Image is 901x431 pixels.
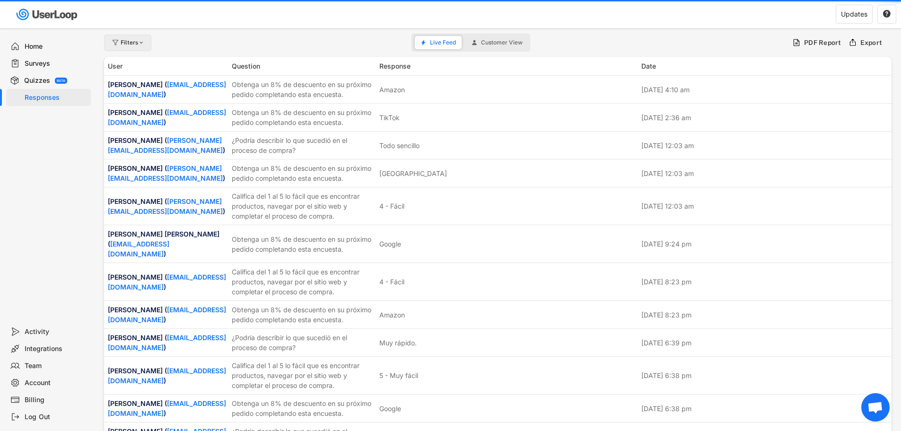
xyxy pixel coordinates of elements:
div: [DATE] 12:03 am [641,168,888,178]
div: Google [379,239,401,249]
div: [DATE] 6:38 pm [641,370,888,380]
div: Califica del 1 al 5 lo fácil que es encontrar productos, navegar por el sitio web y completar el ... [232,191,374,221]
div: ¿Podría describir lo que sucedió en el proceso de compra? [232,333,374,352]
div: [PERSON_NAME] ( ) [108,135,226,155]
div: User [108,61,226,71]
div: Log Out [25,413,87,422]
div: [PERSON_NAME] [PERSON_NAME] ( ) [108,229,226,259]
div: [PERSON_NAME] ( ) [108,163,226,183]
div: Activity [25,327,87,336]
div: Filters [121,40,145,45]
div: 4 - Fácil [379,201,404,211]
div: Califica del 1 al 5 lo fácil que es encontrar productos, navegar por el sitio web y completar el ... [232,267,374,297]
div: Question [232,61,374,71]
div: [DATE] 2:36 am [641,113,888,123]
img: userloop-logo-01.svg [14,5,81,24]
div: [GEOGRAPHIC_DATA] [379,168,447,178]
div: Amazon [379,310,405,320]
div: [DATE] 9:24 pm [641,239,888,249]
a: [EMAIL_ADDRESS][DOMAIN_NAME] [108,273,226,291]
div: Quizzes [24,76,50,85]
div: Obtenga un 8% de descuento en su próximo pedido completando esta encuesta. [232,163,374,183]
a: [EMAIL_ADDRESS][DOMAIN_NAME] [108,108,226,126]
div: Bate-papo aberto [861,393,890,422]
div: [DATE] 12:03 am [641,141,888,150]
div: 4 - Fácil [379,277,404,287]
div: Billing [25,396,87,405]
div: [DATE] 8:23 pm [641,277,888,287]
span: Live Feed [430,40,456,45]
div: Export [860,38,883,47]
a: [EMAIL_ADDRESS][DOMAIN_NAME] [108,399,226,417]
div: Account [25,378,87,387]
div: Responses [25,93,87,102]
div: Team [25,361,87,370]
div: Updates [841,11,867,18]
div: [DATE] 6:39 pm [641,338,888,348]
div: [PERSON_NAME] ( ) [108,333,226,352]
div: Home [25,42,87,51]
a: [EMAIL_ADDRESS][DOMAIN_NAME] [108,80,226,98]
div: [PERSON_NAME] ( ) [108,398,226,418]
div: Obtenga un 8% de descuento en su próximo pedido completando esta encuesta. [232,398,374,418]
div: [DATE] 12:03 am [641,201,888,211]
div: [PERSON_NAME] ( ) [108,196,226,216]
div: [DATE] 8:23 pm [641,310,888,320]
div: 5 - Muy fácil [379,370,418,380]
a: [PERSON_NAME][EMAIL_ADDRESS][DOMAIN_NAME] [108,197,223,215]
div: PDF Report [804,38,841,47]
div: Obtenga un 8% de descuento en su próximo pedido completando esta encuesta. [232,305,374,325]
div: Date [641,61,888,71]
a: [EMAIL_ADDRESS][DOMAIN_NAME] [108,240,169,258]
div: [PERSON_NAME] ( ) [108,366,226,386]
div: TikTok [379,113,400,123]
div: [PERSON_NAME] ( ) [108,107,226,127]
div: Obtenga un 8% de descuento en su próximo pedido completando esta encuesta. [232,107,374,127]
div: [PERSON_NAME] ( ) [108,305,226,325]
text:  [883,9,891,18]
span: Customer View [481,40,523,45]
div: Integrations [25,344,87,353]
div: Google [379,404,401,413]
div: Todo sencillo [379,141,420,150]
div: Califica del 1 al 5 lo fácil que es encontrar productos, navegar por el sitio web y completar el ... [232,361,374,390]
a: [EMAIL_ADDRESS][DOMAIN_NAME] [108,334,226,352]
div: Surveys [25,59,87,68]
div: Obtenga un 8% de descuento en su próximo pedido completando esta encuesta. [232,79,374,99]
div: Obtenga un 8% de descuento en su próximo pedido completando esta encuesta. [232,234,374,254]
div: [PERSON_NAME] ( ) [108,79,226,99]
div: Amazon [379,85,405,95]
div: [PERSON_NAME] ( ) [108,272,226,292]
div: BETA [57,79,65,82]
button: Live Feed [415,36,462,49]
div: [DATE] 4:10 am [641,85,888,95]
div: Muy rápido. [379,338,417,348]
a: [EMAIL_ADDRESS][DOMAIN_NAME] [108,306,226,324]
div: Response [379,61,636,71]
button:  [883,10,891,18]
a: [EMAIL_ADDRESS][DOMAIN_NAME] [108,367,226,385]
div: [DATE] 6:38 pm [641,404,888,413]
div: ¿Podría describir lo que sucedió en el proceso de compra? [232,135,374,155]
button: Customer View [466,36,528,49]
